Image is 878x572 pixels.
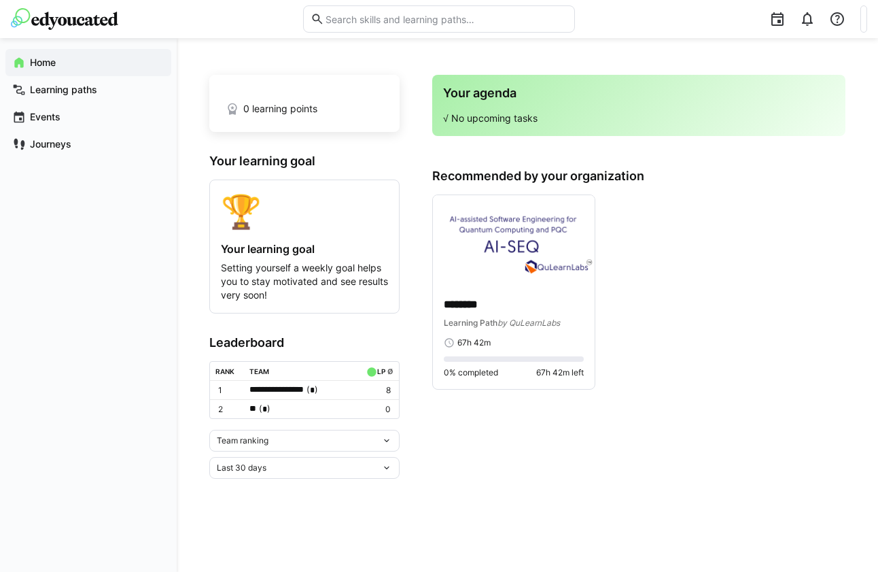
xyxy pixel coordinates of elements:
span: ( ) [259,402,270,416]
h4: Your learning goal [221,242,388,256]
p: √ No upcoming tasks [443,112,835,125]
span: 67h 42m [457,337,491,348]
p: 2 [218,404,239,415]
img: image [433,195,595,286]
input: Search skills and learning paths… [324,13,567,25]
div: LP [377,367,385,375]
p: Setting yourself a weekly goal helps you to stay motivated and see results very soon! [221,261,388,302]
p: 1 [218,385,239,396]
p: 8 [364,385,391,396]
span: 0 learning points [243,102,317,116]
div: Rank [215,367,234,375]
span: 67h 42m left [536,367,584,378]
span: Team ranking [217,435,268,446]
h3: Recommended by your organization [432,169,845,184]
a: ø [387,365,393,376]
span: Last 30 days [217,462,266,473]
p: 0 [364,404,391,415]
span: by QuLearnLabs [497,318,560,328]
span: 0% completed [444,367,498,378]
div: Team [249,367,269,375]
h3: Leaderboard [209,335,400,350]
span: ( ) [306,383,318,397]
span: Learning Path [444,318,497,328]
div: 🏆 [221,191,388,231]
h3: Your learning goal [209,154,400,169]
h3: Your agenda [443,86,835,101]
